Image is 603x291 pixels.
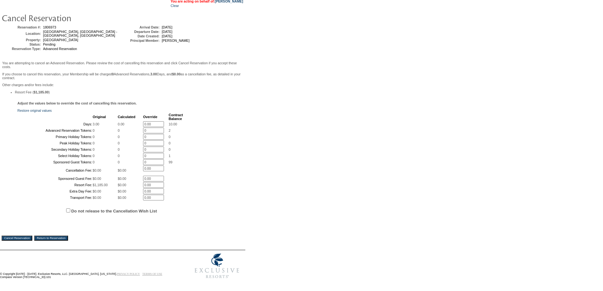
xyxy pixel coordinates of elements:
[118,196,126,199] span: $0.00
[15,90,243,94] li: Resort Fee ( )
[18,159,92,165] td: Sponsored Guest Tokens:
[93,183,108,187] span: $1,185.00
[118,122,124,126] span: 0.00
[93,160,95,164] span: 0
[43,47,77,51] span: Advanced Reservation
[150,72,157,76] b: 3.00
[122,30,160,34] td: Departure Date:
[3,47,41,51] td: Reservation Type:
[118,183,126,187] span: $0.00
[18,188,92,194] td: Extra Day Fee:
[93,154,95,158] span: 0
[93,129,95,132] span: 0
[112,72,114,76] b: 0
[169,160,173,164] span: 99
[18,195,92,200] td: Transport Fee:
[2,72,243,80] p: If you choose to cancel this reservation, your Membership will be charged Advanced Reservations, ...
[169,135,171,139] span: 0
[2,236,32,241] input: Cancel Reservation
[118,115,135,119] b: Calculated
[118,135,120,139] span: 0
[3,30,41,37] td: Location:
[18,153,92,159] td: Select Holiday Tokens:
[122,34,160,38] td: Date Created:
[2,11,128,24] img: pgTtlCancelRes.gif
[93,196,101,199] span: $0.00
[122,25,160,29] td: Arrival Date:
[43,42,55,46] span: Pending
[162,30,173,34] span: [DATE]
[3,42,41,46] td: Status:
[18,128,92,133] td: Advanced Reservation Tokens:
[93,148,95,151] span: 0
[118,129,120,132] span: 0
[93,115,106,119] b: Original
[118,168,126,172] span: $0.00
[18,176,92,181] td: Sponsored Guest Fee:
[18,140,92,146] td: Peak Holiday Tokens:
[3,38,41,42] td: Property:
[2,61,243,69] p: You are attempting to cancel an Advanced Reservation. Please review the cost of cancelling this r...
[169,154,171,158] span: 1
[118,160,120,164] span: 0
[169,122,177,126] span: 10.00
[169,129,171,132] span: 2
[169,113,183,121] b: Contract Balance
[93,135,95,139] span: 0
[118,148,120,151] span: 0
[18,121,92,127] td: Days:
[43,30,117,37] span: [GEOGRAPHIC_DATA], [GEOGRAPHIC_DATA] - [GEOGRAPHIC_DATA], [GEOGRAPHIC_DATA]
[117,272,140,275] a: PRIVACY POLICY
[93,122,99,126] span: 3.00
[18,134,92,140] td: Primary Holiday Tokens:
[118,177,126,180] span: $0.00
[43,25,56,29] span: 1806973
[122,39,160,42] td: Principal Member:
[169,148,171,151] span: 0
[93,141,95,145] span: 0
[17,101,137,105] b: Adjust the values below to override the cost of cancelling this reservation.
[71,209,157,213] label: Do not release to the Cancellation Wish List
[143,115,157,119] b: Override
[172,72,181,76] b: $0.00
[162,25,173,29] span: [DATE]
[93,168,101,172] span: $0.00
[171,4,179,8] a: Clear
[2,61,243,94] span: Other charges and/or fees include:
[93,189,101,193] span: $0.00
[34,236,68,241] input: Return to Reservation
[118,154,120,158] span: 0
[118,189,126,193] span: $0.00
[43,38,78,42] span: [GEOGRAPHIC_DATA]
[189,250,245,282] img: Exclusive Resorts
[142,272,162,275] a: TERMS OF USE
[118,141,120,145] span: 0
[18,166,92,175] td: Cancellation Fee:
[17,109,52,112] a: Restore original values
[162,39,190,42] span: [PERSON_NAME]
[93,177,101,180] span: $0.00
[162,34,173,38] span: [DATE]
[3,25,41,29] td: Reservation #:
[18,182,92,188] td: Resort Fee:
[34,90,48,94] b: $1,185.00
[18,147,92,152] td: Secondary Holiday Tokens:
[169,141,171,145] span: 0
